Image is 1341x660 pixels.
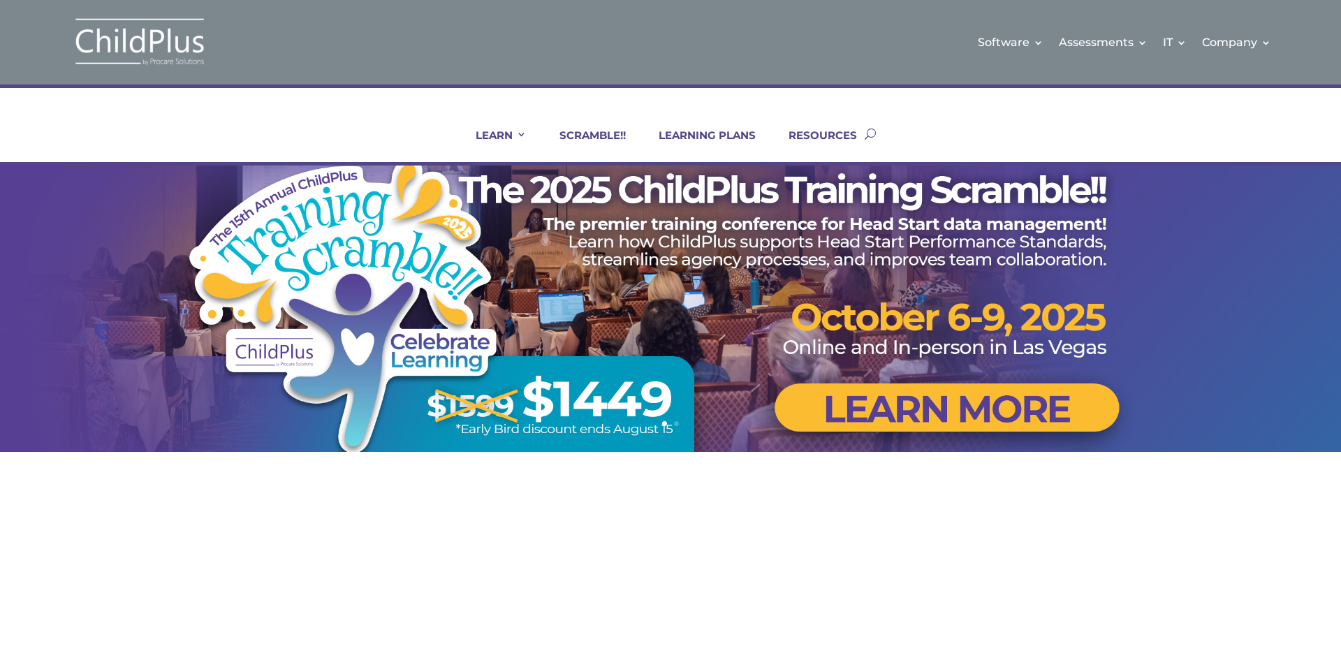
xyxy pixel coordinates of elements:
a: LEARN [458,129,527,162]
a: 1 [662,421,667,426]
a: RESOURCES [771,129,857,162]
a: SCRAMBLE!! [542,129,626,162]
a: Assessments [1059,14,1148,71]
a: Software [978,14,1043,71]
a: 2 [674,421,679,426]
a: LEARNING PLANS [641,129,756,162]
a: Company [1202,14,1271,71]
a: IT [1163,14,1187,71]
